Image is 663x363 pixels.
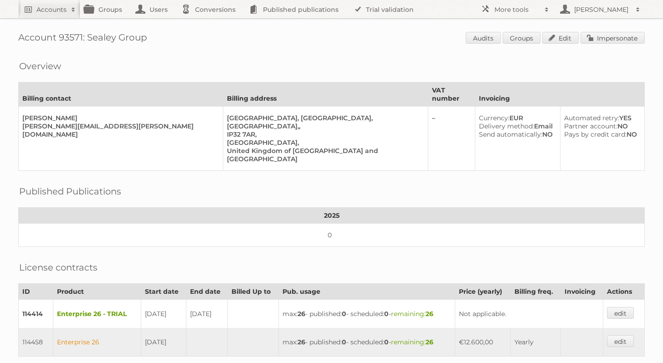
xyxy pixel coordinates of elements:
[475,82,644,107] th: Invoicing
[455,284,510,300] th: Price (yearly)
[572,5,631,14] h2: [PERSON_NAME]
[19,261,98,274] h2: License contracts
[607,307,634,319] a: edit
[479,114,509,122] span: Currency:
[141,328,186,357] td: [DATE]
[19,59,61,73] h2: Overview
[19,284,53,300] th: ID
[141,284,186,300] th: Start date
[227,130,420,138] div: IP32 7AR,
[581,32,645,44] a: Impersonate
[298,310,305,318] strong: 26
[479,130,542,138] span: Send automatically:
[19,224,645,247] td: 0
[22,122,216,138] div: [PERSON_NAME][EMAIL_ADDRESS][PERSON_NAME][DOMAIN_NAME]
[384,310,389,318] strong: 0
[19,300,53,328] td: 114414
[564,114,637,122] div: YES
[510,284,561,300] th: Billing freq.
[298,338,305,346] strong: 26
[279,284,455,300] th: Pub. usage
[223,82,428,107] th: Billing address
[479,122,553,130] div: Email
[503,32,540,44] a: Groups
[607,335,634,347] a: edit
[22,114,216,122] div: [PERSON_NAME]
[53,328,141,357] td: Enterprise 26
[19,184,121,198] h2: Published Publications
[455,300,603,328] td: Not applicable.
[564,130,627,138] span: Pays by credit card:
[426,338,433,346] strong: 26
[561,284,603,300] th: Invoicing
[227,147,420,163] div: United Kingdom of [GEOGRAPHIC_DATA] and [GEOGRAPHIC_DATA]
[228,284,279,300] th: Billed Up to
[227,138,420,147] div: [GEOGRAPHIC_DATA],
[19,208,645,224] th: 2025
[36,5,67,14] h2: Accounts
[428,82,475,107] th: VAT number
[279,300,455,328] td: max: - published: - scheduled: -
[227,114,420,130] div: [GEOGRAPHIC_DATA], [GEOGRAPHIC_DATA], [GEOGRAPHIC_DATA],,
[426,310,433,318] strong: 26
[53,284,141,300] th: Product
[494,5,540,14] h2: More tools
[455,328,510,357] td: €12.600,00
[19,328,53,357] td: 114458
[510,328,561,357] td: Yearly
[564,122,637,130] div: NO
[53,300,141,328] td: Enterprise 26 - TRIAL
[479,114,553,122] div: EUR
[342,338,346,346] strong: 0
[479,122,534,130] span: Delivery method:
[19,82,223,107] th: Billing contact
[384,338,389,346] strong: 0
[391,338,433,346] span: remaining:
[564,122,617,130] span: Partner account:
[466,32,501,44] a: Audits
[141,300,186,328] td: [DATE]
[564,130,637,138] div: NO
[564,114,619,122] span: Automated retry:
[542,32,579,44] a: Edit
[279,328,455,357] td: max: - published: - scheduled: -
[428,107,475,171] td: –
[391,310,433,318] span: remaining:
[18,32,645,46] h1: Account 93571: Sealey Group
[186,300,228,328] td: [DATE]
[603,284,644,300] th: Actions
[479,130,553,138] div: NO
[186,284,228,300] th: End date
[342,310,346,318] strong: 0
